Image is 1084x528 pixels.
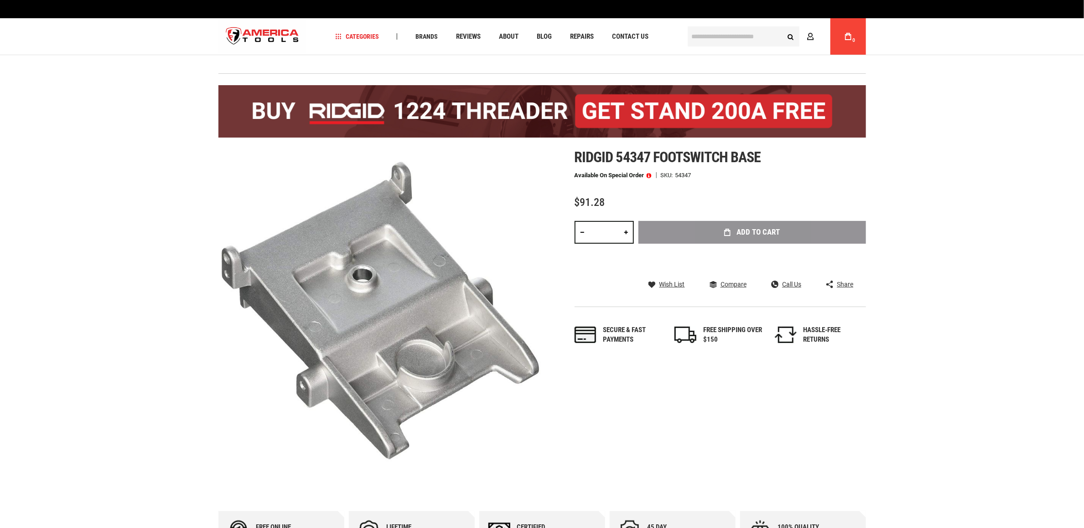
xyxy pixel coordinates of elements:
span: Wish List [659,281,685,287]
a: Repairs [566,31,598,43]
span: Call Us [782,281,801,287]
a: store logo [218,20,307,54]
div: 54347 [675,172,691,178]
span: Repairs [570,33,594,40]
strong: SKU [661,172,675,178]
img: main product photo [218,149,542,472]
img: America Tools [218,20,307,54]
div: HASSLE-FREE RETURNS [804,325,863,345]
span: Compare [721,281,747,287]
span: Reviews [456,33,481,40]
p: Available on Special Order [575,172,652,179]
span: About [499,33,519,40]
span: Contact Us [612,33,648,40]
span: Blog [537,33,552,40]
span: Ridgid 54347 footswitch base [575,149,761,166]
img: BOGO: Buy the RIDGID® 1224 Threader (26092), get the 92467 200A Stand FREE! [218,85,866,138]
a: About [495,31,523,43]
a: Call Us [771,280,801,288]
a: Reviews [452,31,485,43]
a: Contact Us [608,31,653,43]
span: Share [837,281,853,287]
span: $91.28 [575,196,605,209]
a: Blog [533,31,556,43]
span: Brands [415,33,438,40]
div: Secure & fast payments [603,325,663,345]
a: Compare [710,280,747,288]
button: Search [782,28,799,45]
span: 0 [853,38,856,43]
div: FREE SHIPPING OVER $150 [703,325,762,345]
img: shipping [674,327,696,343]
span: Categories [335,33,379,40]
img: returns [775,327,797,343]
img: payments [575,327,596,343]
a: 0 [840,18,857,55]
iframe: Secure express checkout frame [637,246,868,250]
a: Categories [331,31,383,43]
a: Brands [411,31,442,43]
a: Wish List [648,280,685,288]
